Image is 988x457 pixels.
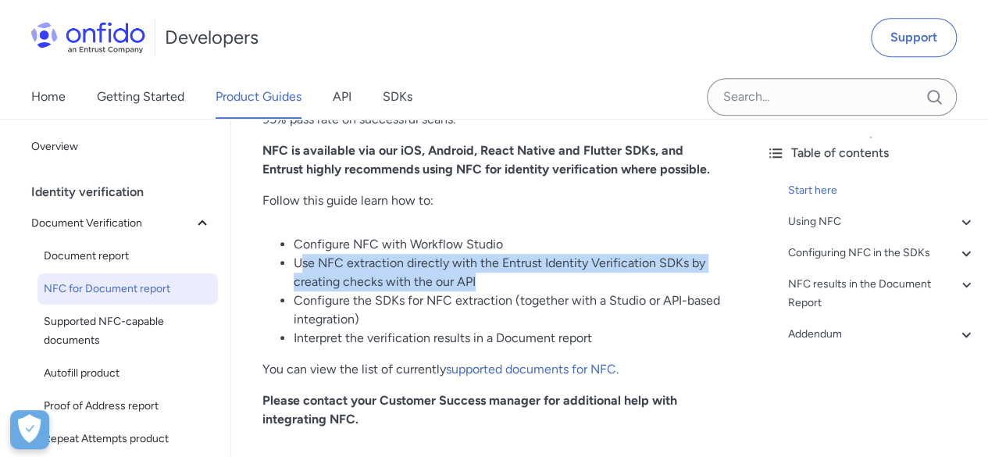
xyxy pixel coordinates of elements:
a: NFC results in the Document Report [788,275,976,312]
a: NFC for Document report [37,273,218,305]
a: Autofill product [37,358,218,389]
a: API [333,75,351,119]
p: Follow this guide learn how to: [262,191,722,210]
a: Product Guides [216,75,301,119]
div: Table of contents [766,144,976,162]
a: Configuring NFC in the SDKs [788,244,976,262]
span: Supported NFC-capable documents [44,312,212,350]
span: Document report [44,247,212,266]
h1: Developers [165,25,259,50]
a: Addendum [788,325,976,344]
a: Proof of Address report [37,391,218,422]
button: Document Verification [25,208,218,239]
li: Interpret the verification results in a Document report [294,329,722,348]
li: Use NFC extraction directly with the Entrust Identity Verification SDKs by creating checks with t... [294,254,722,291]
strong: NFC is available via our iOS, Android, React Native and Flutter SDKs, and Entrust highly recommen... [262,143,710,177]
strong: Please contact your Customer Success manager for additional help with integrating NFC. [262,393,677,427]
span: Proof of Address report [44,397,212,416]
a: Start here [788,181,976,200]
p: You can view the list of currently . [262,360,722,379]
div: Identity verification [31,177,224,208]
span: Document Verification [31,214,193,233]
li: Configure the SDKs for NFC extraction (together with a Studio or API-based integration) [294,291,722,329]
button: Open Preferences [10,410,49,449]
a: Repeat Attempts product [37,423,218,455]
a: Home [31,75,66,119]
input: Onfido search input field [707,78,957,116]
a: Support [871,18,957,57]
a: supported documents for NFC [446,362,616,377]
a: Getting Started [97,75,184,119]
span: Overview [31,137,212,156]
li: Configure NFC with Workflow Studio [294,235,722,254]
a: Using NFC [788,212,976,231]
a: SDKs [383,75,412,119]
span: Autofill product [44,364,212,383]
a: Overview [25,131,218,162]
div: Cookie Preferences [10,410,49,449]
a: Document report [37,241,218,272]
span: Repeat Attempts product [44,430,212,448]
img: Onfido Logo [31,22,145,53]
a: Supported NFC-capable documents [37,306,218,356]
span: NFC for Document report [44,280,212,298]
